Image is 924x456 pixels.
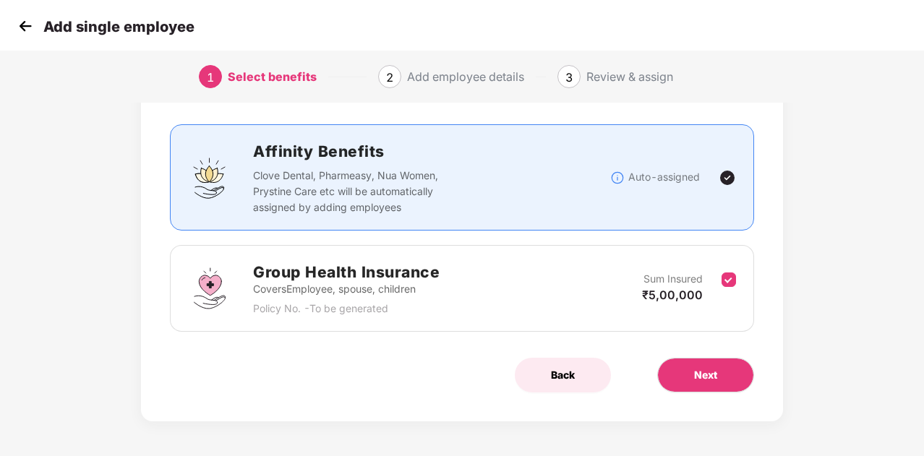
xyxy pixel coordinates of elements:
[628,169,700,185] p: Auto-assigned
[386,70,393,85] span: 2
[253,139,610,163] h2: Affinity Benefits
[515,358,611,392] button: Back
[610,171,625,185] img: svg+xml;base64,PHN2ZyBpZD0iSW5mb18tXzMyeDMyIiBkYXRhLW5hbWU9IkluZm8gLSAzMngzMiIgeG1sbnM9Imh0dHA6Ly...
[643,271,703,287] p: Sum Insured
[586,65,673,88] div: Review & assign
[657,358,754,392] button: Next
[407,65,524,88] div: Add employee details
[642,288,703,302] span: ₹5,00,000
[207,70,214,85] span: 1
[719,169,736,186] img: svg+xml;base64,PHN2ZyBpZD0iVGljay0yNHgyNCIgeG1sbnM9Imh0dHA6Ly93d3cudzMub3JnLzIwMDAvc3ZnIiB3aWR0aD...
[253,260,440,284] h2: Group Health Insurance
[14,15,36,37] img: svg+xml;base64,PHN2ZyB4bWxucz0iaHR0cDovL3d3dy53My5vcmcvMjAwMC9zdmciIHdpZHRoPSIzMCIgaGVpZ2h0PSIzMC...
[253,301,440,317] p: Policy No. - To be generated
[694,367,717,383] span: Next
[228,65,317,88] div: Select benefits
[551,367,575,383] span: Back
[43,18,194,35] p: Add single employee
[253,281,440,297] p: Covers Employee, spouse, children
[188,267,231,310] img: svg+xml;base64,PHN2ZyBpZD0iR3JvdXBfSGVhbHRoX0luc3VyYW5jZSIgZGF0YS1uYW1lPSJHcm91cCBIZWFsdGggSW5zdX...
[253,168,467,215] p: Clove Dental, Pharmeasy, Nua Women, Prystine Care etc will be automatically assigned by adding em...
[565,70,573,85] span: 3
[188,156,231,199] img: svg+xml;base64,PHN2ZyBpZD0iQWZmaW5pdHlfQmVuZWZpdHMiIGRhdGEtbmFtZT0iQWZmaW5pdHkgQmVuZWZpdHMiIHhtbG...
